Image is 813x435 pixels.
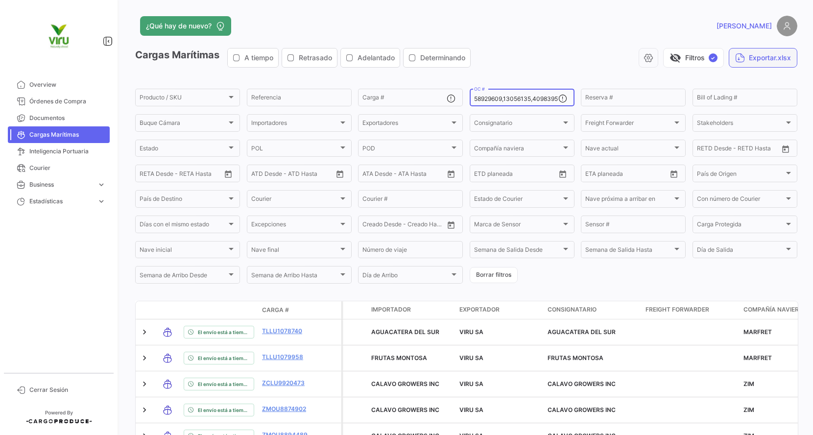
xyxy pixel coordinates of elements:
[244,53,273,63] span: A tiempo
[697,197,784,204] span: Con número de Courier
[697,248,784,255] span: Día de Salida
[697,146,715,153] input: Desde
[251,146,338,153] span: POL
[251,171,282,178] input: ATD Desde
[358,53,395,63] span: Adelantado
[97,197,106,206] span: expand_more
[198,328,250,336] span: El envío está a tiempo.
[362,146,450,153] span: POD
[743,328,772,336] span: MARFRET
[29,114,106,122] span: Documentos
[585,121,672,128] span: Freight Forwarder
[585,197,672,204] span: Nave próxima a arribar en
[474,197,561,204] span: Estado de Courier
[146,21,212,31] span: ¿Qué hay de nuevo?
[474,222,561,229] span: Marca de Sensor
[404,48,470,67] button: Determinando
[221,167,236,181] button: Open calendar
[371,406,439,413] span: CALAVO GROWERS INC
[228,48,278,67] button: A tiempo
[610,171,648,178] input: Hasta
[282,48,337,67] button: Retrasado
[180,306,258,314] datatable-header-cell: Estado de Envio
[743,354,772,362] span: MARFRET
[34,12,83,61] img: viru.png
[362,222,398,229] input: Creado Desde
[29,147,106,156] span: Inteligencia Portuaria
[709,53,717,62] span: ✓
[474,171,492,178] input: Desde
[8,110,110,126] a: Documentos
[140,248,227,255] span: Nave inicial
[399,171,438,178] input: ATA Hasta
[459,380,483,387] span: VIRU SA
[729,48,797,68] button: Exportar.xlsx
[8,126,110,143] a: Cargas Marítimas
[299,53,332,63] span: Retrasado
[642,301,740,319] datatable-header-cell: Freight Forwarder
[371,380,439,387] span: CALAVO GROWERS INC
[499,171,537,178] input: Hasta
[362,273,450,280] span: Día de Arribo
[371,328,439,336] span: AGUACATERA DEL SUR
[29,386,106,394] span: Cerrar Sesión
[459,354,483,362] span: VIRU SA
[585,171,603,178] input: Desde
[585,146,672,153] span: Nave actual
[29,197,93,206] span: Estadísticas
[585,248,672,255] span: Semana de Salida Hasta
[721,146,760,153] input: Hasta
[97,180,106,189] span: expand_more
[548,305,597,314] span: Consignatario
[164,171,203,178] input: Hasta
[697,222,784,229] span: Carga Protegida
[317,306,341,314] datatable-header-cell: Póliza
[459,406,483,413] span: VIRU SA
[371,305,411,314] span: Importador
[548,354,603,362] span: FRUTAS MONTOSA
[459,305,500,314] span: Exportador
[140,146,227,153] span: Estado
[29,80,106,89] span: Overview
[697,121,784,128] span: Stakeholders
[405,222,444,229] input: Creado Hasta
[140,353,149,363] a: Expand/Collapse Row
[444,167,458,181] button: Open calendar
[474,146,561,153] span: Compañía naviera
[420,53,465,63] span: Determinando
[646,305,709,314] span: Freight Forwarder
[251,197,338,204] span: Courier
[155,306,180,314] datatable-header-cell: Modo de Transporte
[198,380,250,388] span: El envío está a tiempo.
[198,406,250,414] span: El envío está a tiempo.
[548,406,616,413] span: CALAVO GROWERS INC
[140,327,149,337] a: Expand/Collapse Row
[362,171,392,178] input: ATA Desde
[251,222,338,229] span: Excepciones
[251,273,338,280] span: Semana de Arribo Hasta
[470,267,518,283] button: Borrar filtros
[743,406,754,413] span: ZIM
[555,167,570,181] button: Open calendar
[29,130,106,139] span: Cargas Marítimas
[258,302,317,318] datatable-header-cell: Carga #
[140,171,157,178] input: Desde
[459,328,483,336] span: VIRU SA
[198,354,250,362] span: El envío está a tiempo.
[29,97,106,106] span: Órdenes de Compra
[778,142,793,156] button: Open calendar
[697,171,784,178] span: País de Origen
[667,167,681,181] button: Open calendar
[262,405,313,413] a: ZMOU8874902
[8,93,110,110] a: Órdenes de Compra
[251,121,338,128] span: Importadores
[262,327,313,336] a: TLLU1078740
[140,96,227,102] span: Producto / SKU
[262,306,289,314] span: Carga #
[140,273,227,280] span: Semana de Arribo Desde
[343,301,367,319] datatable-header-cell: Carga Protegida
[474,121,561,128] span: Consignatario
[544,301,642,319] datatable-header-cell: Consignatario
[8,160,110,176] a: Courier
[444,217,458,232] button: Open calendar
